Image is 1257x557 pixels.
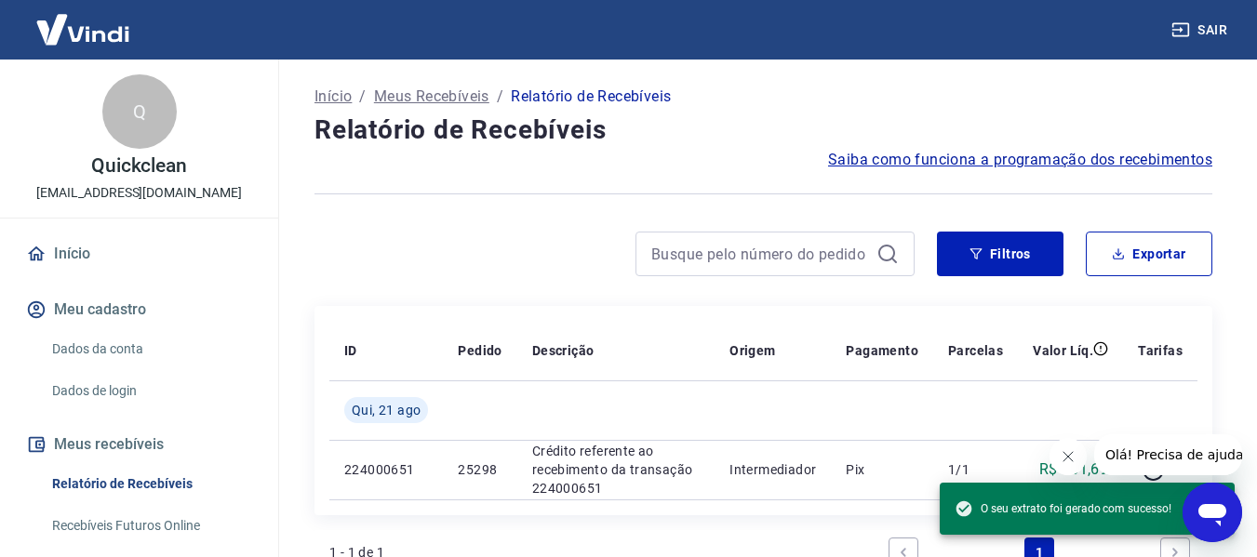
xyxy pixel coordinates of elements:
div: Q [102,74,177,149]
a: Dados da conta [45,330,256,368]
p: Valor Líq. [1033,341,1093,360]
p: R$ 251,69 [1039,458,1109,481]
iframe: Fechar mensagem [1050,438,1087,475]
button: Meu cadastro [22,289,256,330]
p: Relatório de Recebíveis [511,86,671,108]
button: Meus recebíveis [22,424,256,465]
p: / [497,86,503,108]
p: Origem [729,341,775,360]
img: Vindi [22,1,143,58]
span: Olá! Precisa de ajuda? [11,13,156,28]
span: Qui, 21 ago [352,401,421,419]
p: Pagamento [846,341,918,360]
p: 224000651 [344,460,428,479]
a: Recebíveis Futuros Online [45,507,256,545]
p: 25298 [458,460,501,479]
a: Relatório de Recebíveis [45,465,256,503]
p: Pix [846,460,918,479]
p: Crédito referente ao recebimento da transação 224000651 [532,442,700,497]
iframe: Botão para abrir a janela de mensagens [1183,483,1242,542]
p: Parcelas [948,341,1003,360]
a: Início [314,86,352,108]
button: Sair [1168,13,1235,47]
input: Busque pelo número do pedido [651,240,869,268]
button: Filtros [937,232,1063,276]
p: Quickclean [91,156,188,176]
p: 1/1 [948,460,1003,479]
p: Intermediador [729,460,816,479]
p: Descrição [532,341,595,360]
span: O seu extrato foi gerado com sucesso! [955,499,1171,518]
a: Meus Recebíveis [374,86,489,108]
p: [EMAIL_ADDRESS][DOMAIN_NAME] [36,183,242,203]
a: Dados de login [45,372,256,410]
a: Início [22,233,256,274]
p: Pedido [458,341,501,360]
h4: Relatório de Recebíveis [314,112,1212,149]
p: ID [344,341,357,360]
button: Exportar [1086,232,1212,276]
p: Tarifas [1138,341,1183,360]
p: / [359,86,366,108]
iframe: Mensagem da empresa [1094,434,1242,475]
a: Saiba como funciona a programação dos recebimentos [828,149,1212,171]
